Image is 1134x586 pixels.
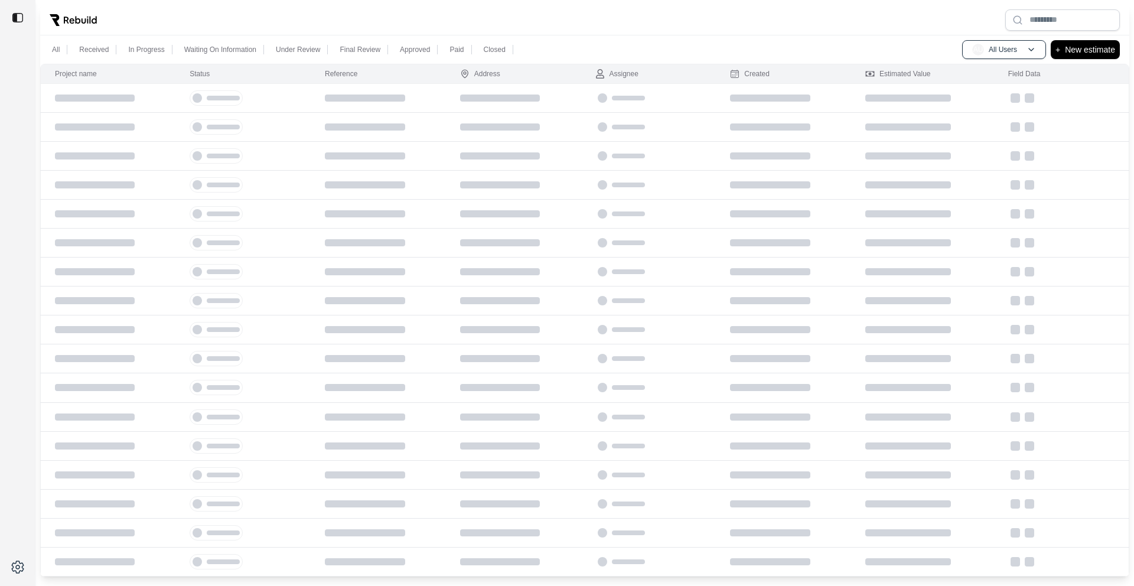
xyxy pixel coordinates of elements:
p: All [52,45,60,54]
p: Paid [449,45,464,54]
p: Waiting On Information [184,45,256,54]
button: AUAll Users [962,40,1046,59]
p: Received [79,45,109,54]
button: +New estimate [1051,40,1120,59]
img: toggle sidebar [12,12,24,24]
div: Estimated Value [865,69,931,79]
div: Project name [55,69,97,79]
div: Status [190,69,210,79]
p: Approved [400,45,430,54]
p: All Users [989,45,1017,54]
img: Rebuild [50,14,97,26]
div: Address [460,69,500,79]
div: Created [730,69,770,79]
p: New estimate [1065,43,1115,57]
p: + [1055,43,1060,57]
div: Assignee [595,69,638,79]
div: Reference [325,69,357,79]
p: In Progress [128,45,164,54]
p: Closed [484,45,506,54]
p: Final Review [340,45,380,54]
div: Field Data [1008,69,1041,79]
span: AU [972,44,984,56]
p: Under Review [276,45,320,54]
